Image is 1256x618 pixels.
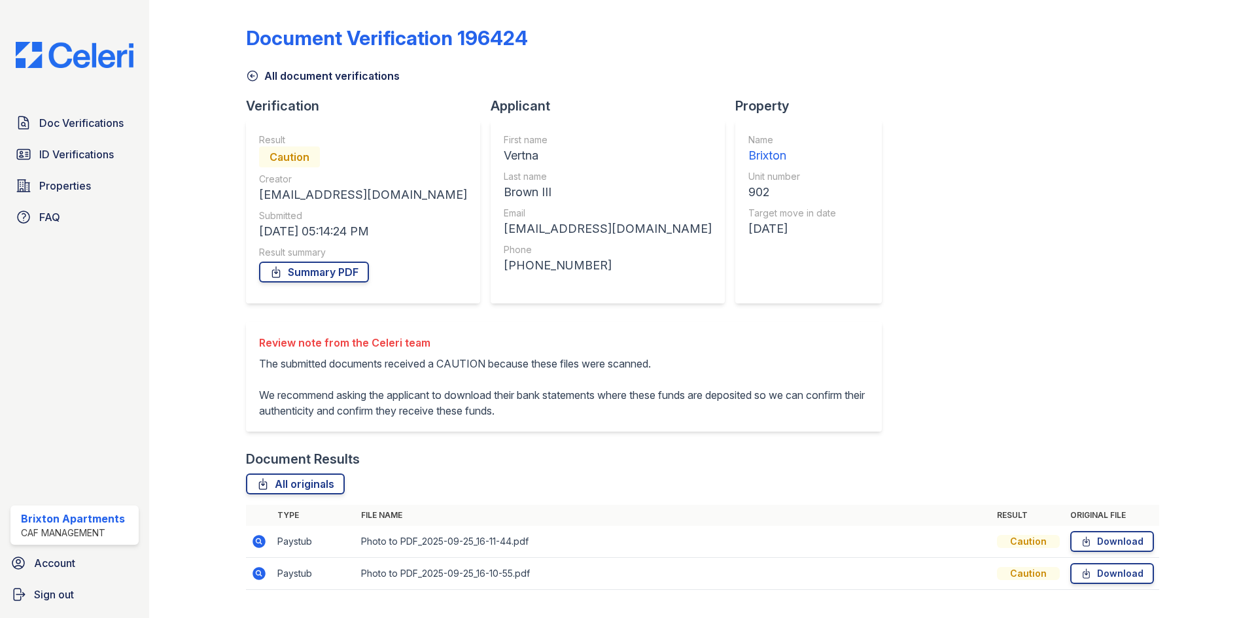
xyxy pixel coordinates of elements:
div: [DATE] [748,220,836,238]
a: ID Verifications [10,141,139,167]
a: Download [1070,531,1154,552]
a: Summary PDF [259,262,369,283]
span: Sign out [34,587,74,602]
span: Properties [39,178,91,194]
div: Target move in date [748,207,836,220]
div: Document Verification 196424 [246,26,528,50]
div: Name [748,133,836,146]
div: Caution [259,146,320,167]
th: Type [272,505,356,526]
div: Brixton Apartments [21,511,125,526]
a: All document verifications [246,68,400,84]
div: Email [504,207,712,220]
td: Photo to PDF_2025-09-25_16-11-44.pdf [356,526,992,558]
span: ID Verifications [39,146,114,162]
div: Document Results [246,450,360,468]
th: Original file [1065,505,1159,526]
div: [DATE] 05:14:24 PM [259,222,467,241]
div: Unit number [748,170,836,183]
span: Account [34,555,75,571]
div: Result summary [259,246,467,259]
p: The submitted documents received a CAUTION because these files were scanned. We recommend asking ... [259,356,869,419]
div: Last name [504,170,712,183]
div: Applicant [491,97,735,115]
a: Download [1070,563,1154,584]
div: Property [735,97,892,115]
a: Properties [10,173,139,199]
a: Doc Verifications [10,110,139,136]
div: Result [259,133,467,146]
div: Vertna [504,146,712,165]
a: FAQ [10,204,139,230]
td: Paystub [272,558,356,590]
th: Result [992,505,1065,526]
a: Name Brixton [748,133,836,165]
div: Submitted [259,209,467,222]
span: Doc Verifications [39,115,124,131]
div: Brixton [748,146,836,165]
div: Verification [246,97,491,115]
a: Account [5,550,144,576]
td: Paystub [272,526,356,558]
div: Caution [997,535,1060,548]
div: Caution [997,567,1060,580]
div: [EMAIL_ADDRESS][DOMAIN_NAME] [504,220,712,238]
div: CAF Management [21,526,125,540]
div: Creator [259,173,467,186]
div: Phone [504,243,712,256]
div: Brown III [504,183,712,201]
img: CE_Logo_Blue-a8612792a0a2168367f1c8372b55b34899dd931a85d93a1a3d3e32e68fde9ad4.png [5,42,144,68]
th: File name [356,505,992,526]
a: All originals [246,473,345,494]
div: First name [504,133,712,146]
span: FAQ [39,209,60,225]
td: Photo to PDF_2025-09-25_16-10-55.pdf [356,558,992,590]
div: [PHONE_NUMBER] [504,256,712,275]
a: Sign out [5,581,144,608]
div: 902 [748,183,836,201]
div: [EMAIL_ADDRESS][DOMAIN_NAME] [259,186,467,204]
div: Review note from the Celeri team [259,335,869,351]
